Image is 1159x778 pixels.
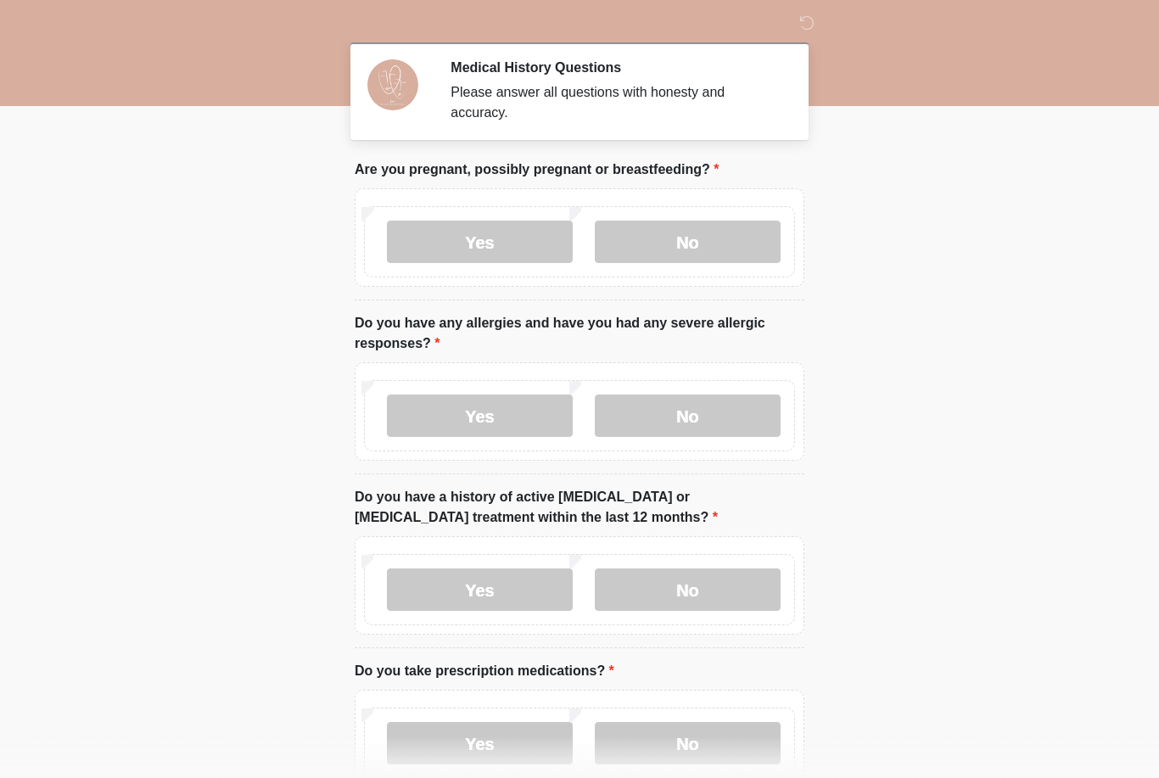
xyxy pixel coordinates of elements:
img: DM Studio Logo [338,13,360,34]
label: Yes [387,395,573,437]
img: Agent Avatar [367,59,418,110]
label: No [595,395,781,437]
label: No [595,221,781,263]
label: Do you take prescription medications? [355,661,614,681]
div: Please answer all questions with honesty and accuracy. [451,82,779,123]
label: Yes [387,568,573,611]
label: Yes [387,221,573,263]
label: Do you have a history of active [MEDICAL_DATA] or [MEDICAL_DATA] treatment within the last 12 mon... [355,487,804,528]
label: Do you have any allergies and have you had any severe allergic responses? [355,313,804,354]
label: Are you pregnant, possibly pregnant or breastfeeding? [355,160,719,180]
label: No [595,568,781,611]
h2: Medical History Questions [451,59,779,76]
label: Yes [387,722,573,764]
label: No [595,722,781,764]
